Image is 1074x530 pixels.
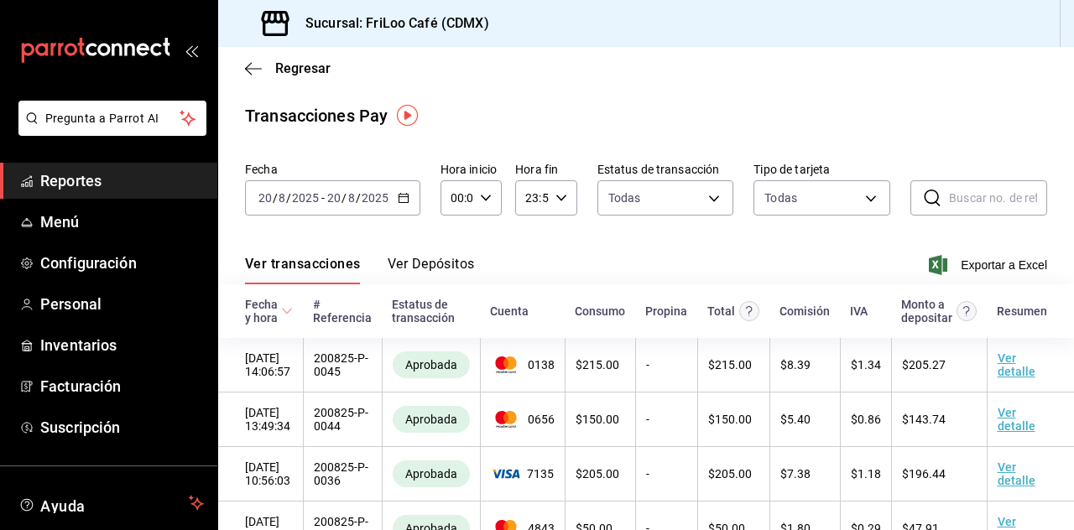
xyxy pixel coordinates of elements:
td: - [635,338,697,392]
span: Aprobada [399,358,464,372]
input: ---- [361,191,389,205]
span: Todas [608,190,641,206]
div: Consumo [575,304,625,318]
span: Aprobada [399,413,464,426]
span: Facturación [40,375,204,397]
td: [DATE] 13:49:34 [218,392,303,447]
div: Estatus de transacción [392,298,470,325]
td: [DATE] 10:56:03 [218,447,303,501]
td: - [635,447,697,501]
img: Tooltip marker [397,105,418,126]
span: Menú [40,210,204,233]
div: Fecha y hora [245,298,278,325]
span: $ 205.00 [708,467,752,481]
svg: Este es el monto resultante del total pagado menos comisión e IVA. Esta será la parte que se depo... [957,301,977,321]
span: Ayuda [40,493,182,513]
input: ---- [291,191,320,205]
span: $ 205.00 [576,467,619,481]
input: -- [258,191,273,205]
div: Comisión [779,304,830,318]
span: Configuración [40,252,204,274]
input: -- [347,191,356,205]
span: $ 196.44 [902,467,946,481]
button: open_drawer_menu [185,44,198,57]
div: Transacciones Pay [245,103,388,128]
div: Transacciones cobradas de manera exitosa. [393,351,470,378]
span: Pregunta a Parrot AI [45,110,180,127]
a: Ver detalle [998,351,1035,378]
td: 200825-P-0045 [303,338,382,392]
button: Exportar a Excel [932,255,1047,275]
span: 0656 [491,411,555,428]
span: Aprobada [399,467,464,481]
h3: Sucursal: FriLoo Café (CDMX) [292,13,489,34]
input: -- [326,191,341,205]
div: # Referencia [313,298,372,325]
div: Resumen [997,304,1047,318]
span: $ 215.00 [708,358,752,372]
span: Inventarios [40,334,204,356]
button: Ver transacciones [245,256,361,284]
span: Suscripción [40,416,204,439]
a: Pregunta a Parrot AI [12,122,206,139]
div: Transacciones cobradas de manera exitosa. [393,460,470,487]
span: 0138 [491,356,555,373]
span: $ 205.27 [902,358,946,372]
input: Buscar no. de referencia [949,181,1047,215]
span: - [321,191,325,205]
span: / [273,191,278,205]
label: Hora inicio [441,164,502,175]
button: Ver Depósitos [388,256,475,284]
span: $ 150.00 [708,413,752,426]
label: Hora fin [515,164,576,175]
span: $ 5.40 [780,413,811,426]
span: $ 150.00 [576,413,619,426]
span: / [341,191,347,205]
span: $ 1.34 [851,358,881,372]
span: Reportes [40,169,204,192]
svg: Este monto equivale al total pagado por el comensal antes de aplicar Comisión e IVA. [739,301,759,321]
span: $ 143.74 [902,413,946,426]
a: Ver detalle [998,406,1035,433]
span: / [286,191,291,205]
div: Transacciones cobradas de manera exitosa. [393,406,470,433]
td: 200825-P-0036 [303,447,382,501]
div: Todas [764,190,797,206]
td: [DATE] 14:06:57 [218,338,303,392]
div: Propina [645,304,687,318]
span: Fecha y hora [245,298,293,325]
button: Regresar [245,60,331,76]
span: $ 8.39 [780,358,811,372]
a: Ver detalle [998,460,1035,487]
div: Total [707,304,735,318]
div: navigation tabs [245,256,475,284]
span: Personal [40,293,204,315]
label: Tipo de tarjeta [753,164,890,175]
button: Pregunta a Parrot AI [18,101,206,136]
td: 200825-P-0044 [303,392,382,447]
span: $ 7.38 [780,467,811,481]
label: Estatus de transacción [597,164,734,175]
div: Monto a depositar [901,298,952,325]
td: - [635,392,697,447]
span: / [356,191,361,205]
span: $ 215.00 [576,358,619,372]
div: IVA [850,304,868,318]
span: Regresar [275,60,331,76]
input: -- [278,191,286,205]
div: Cuenta [490,304,529,318]
span: $ 0.86 [851,413,881,426]
span: $ 1.18 [851,467,881,481]
label: Fecha [245,164,420,175]
span: 7135 [491,467,555,481]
